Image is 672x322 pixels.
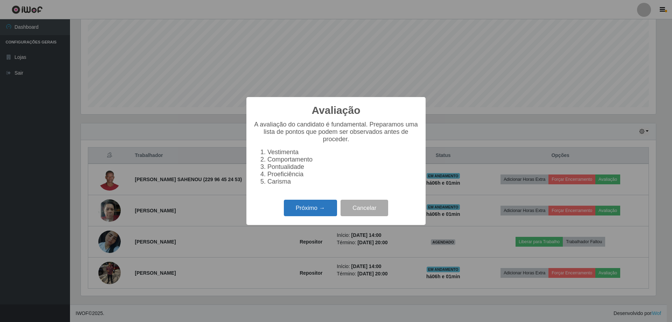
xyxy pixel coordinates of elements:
p: A avaliação do candidato é fundamental. Preparamos uma lista de pontos que podem ser observados a... [253,121,419,143]
li: Carisma [267,178,419,185]
li: Vestimenta [267,149,419,156]
h2: Avaliação [312,104,360,117]
li: Comportamento [267,156,419,163]
li: Proeficiência [267,171,419,178]
li: Pontualidade [267,163,419,171]
button: Cancelar [341,200,388,216]
button: Próximo → [284,200,337,216]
